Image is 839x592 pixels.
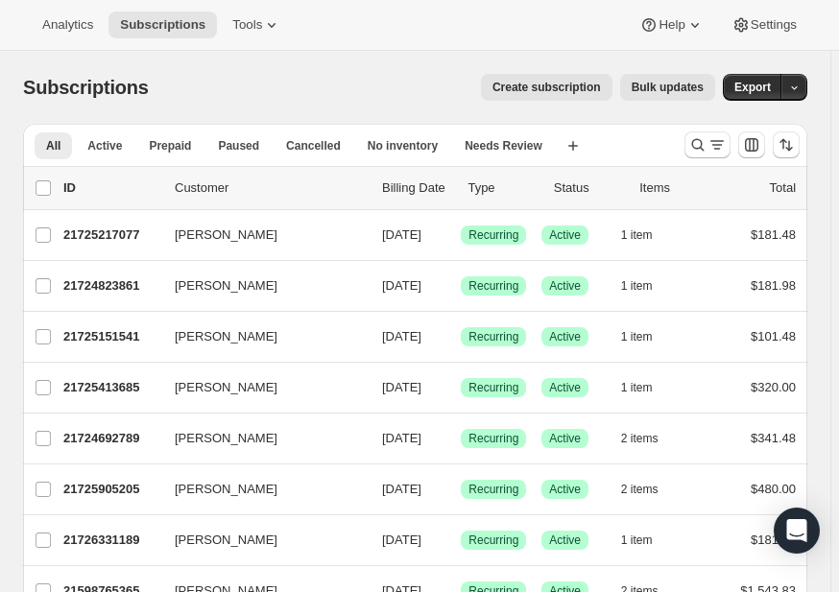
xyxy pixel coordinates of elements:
span: Active [549,482,581,497]
button: Create new view [558,132,588,159]
span: [DATE] [382,278,421,293]
span: [PERSON_NAME] [175,276,277,296]
p: 21726331189 [63,531,159,550]
button: [PERSON_NAME] [163,321,355,352]
span: Recurring [468,278,518,294]
span: No inventory [368,138,438,154]
button: [PERSON_NAME] [163,372,355,403]
span: $341.48 [751,431,796,445]
span: Active [549,380,581,395]
span: Recurring [468,380,518,395]
button: [PERSON_NAME] [163,474,355,505]
button: Export [723,74,782,101]
button: Bulk updates [620,74,715,101]
div: Open Intercom Messenger [774,508,820,554]
button: Help [628,12,715,38]
div: 21726331189[PERSON_NAME][DATE]SuccessRecurringSuccessActive1 item$181.48 [63,527,796,554]
div: 21725151541[PERSON_NAME][DATE]SuccessRecurringSuccessActive1 item$101.48 [63,323,796,350]
div: Items [639,178,709,198]
p: Billing Date [382,178,452,198]
span: Create subscription [492,80,601,95]
button: Create subscription [481,74,612,101]
span: Analytics [42,17,93,33]
p: 21725217077 [63,225,159,245]
span: $181.48 [751,227,796,242]
span: $480.00 [751,482,796,496]
span: $181.48 [751,533,796,547]
button: 1 item [621,222,674,249]
button: Subscriptions [108,12,217,38]
span: 2 items [621,482,659,497]
div: 21725413685[PERSON_NAME][DATE]SuccessRecurringSuccessActive1 item$320.00 [63,374,796,401]
span: 1 item [621,533,653,548]
span: [DATE] [382,431,421,445]
button: Customize table column order and visibility [738,131,765,158]
span: 1 item [621,380,653,395]
button: Sort the results [773,131,800,158]
span: 1 item [621,329,653,344]
button: [PERSON_NAME] [163,271,355,301]
span: 2 items [621,431,659,446]
button: Analytics [31,12,105,38]
span: Help [659,17,684,33]
span: Active [87,138,122,154]
button: 1 item [621,374,674,401]
span: $181.98 [751,278,796,293]
p: ID [63,178,159,198]
span: All [46,138,60,154]
p: Status [554,178,624,198]
button: 2 items [621,476,680,503]
span: Settings [751,17,797,33]
div: 21724823861[PERSON_NAME][DATE]SuccessRecurringSuccessActive1 item$181.98 [63,272,796,299]
button: Tools [221,12,293,38]
p: 21724823861 [63,276,159,296]
span: [DATE] [382,482,421,496]
button: Settings [720,12,808,38]
span: [PERSON_NAME] [175,480,277,499]
span: [PERSON_NAME] [175,225,277,245]
span: Subscriptions [120,17,205,33]
span: [DATE] [382,533,421,547]
span: Active [549,533,581,548]
p: Total [770,178,796,198]
span: [DATE] [382,380,421,394]
p: 21725413685 [63,378,159,397]
span: Recurring [468,431,518,446]
p: Customer [175,178,367,198]
span: Subscriptions [23,77,149,98]
span: [DATE] [382,227,421,242]
span: Paused [218,138,259,154]
button: [PERSON_NAME] [163,220,355,250]
div: 21725217077[PERSON_NAME][DATE]SuccessRecurringSuccessActive1 item$181.48 [63,222,796,249]
span: Recurring [468,533,518,548]
span: [PERSON_NAME] [175,327,277,346]
div: IDCustomerBilling DateTypeStatusItemsTotal [63,178,796,198]
span: Recurring [468,482,518,497]
span: Needs Review [465,138,542,154]
button: [PERSON_NAME] [163,423,355,454]
span: Active [549,431,581,446]
button: Search and filter results [684,131,731,158]
p: 21725151541 [63,327,159,346]
button: 1 item [621,323,674,350]
div: 21725905205[PERSON_NAME][DATE]SuccessRecurringSuccessActive2 items$480.00 [63,476,796,503]
span: [PERSON_NAME] [175,429,277,448]
span: Cancelled [286,138,341,154]
span: [PERSON_NAME] [175,531,277,550]
span: $320.00 [751,380,796,394]
span: Active [549,278,581,294]
span: Bulk updates [632,80,704,95]
button: [PERSON_NAME] [163,525,355,556]
button: 2 items [621,425,680,452]
span: 1 item [621,227,653,243]
p: 21725905205 [63,480,159,499]
div: 21724692789[PERSON_NAME][DATE]SuccessRecurringSuccessActive2 items$341.48 [63,425,796,452]
button: 1 item [621,272,674,299]
span: [DATE] [382,329,421,343]
button: 1 item [621,527,674,554]
span: Recurring [468,227,518,243]
span: Prepaid [149,138,191,154]
span: Active [549,227,581,243]
span: Tools [232,17,262,33]
p: 21724692789 [63,429,159,448]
